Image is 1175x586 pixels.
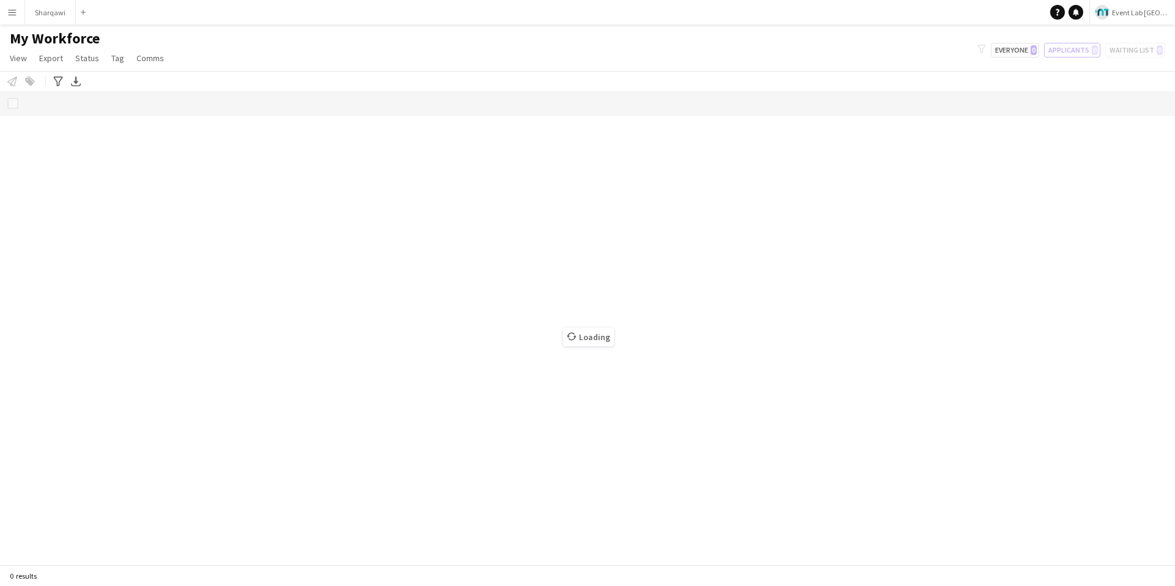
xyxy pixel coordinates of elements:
[10,53,27,64] span: View
[34,50,68,66] a: Export
[25,1,76,24] button: Sharqawi
[106,50,129,66] a: Tag
[132,50,169,66] a: Comms
[991,43,1039,57] button: Everyone0
[69,74,83,89] app-action-btn: Export XLSX
[5,50,32,66] a: View
[136,53,164,64] span: Comms
[1095,5,1110,20] img: Logo
[70,50,104,66] a: Status
[1112,8,1170,17] span: Event Lab [GEOGRAPHIC_DATA]
[10,29,100,48] span: My Workforce
[563,328,614,346] span: Loading
[51,74,65,89] app-action-btn: Advanced filters
[1031,45,1037,55] span: 0
[111,53,124,64] span: Tag
[75,53,99,64] span: Status
[39,53,63,64] span: Export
